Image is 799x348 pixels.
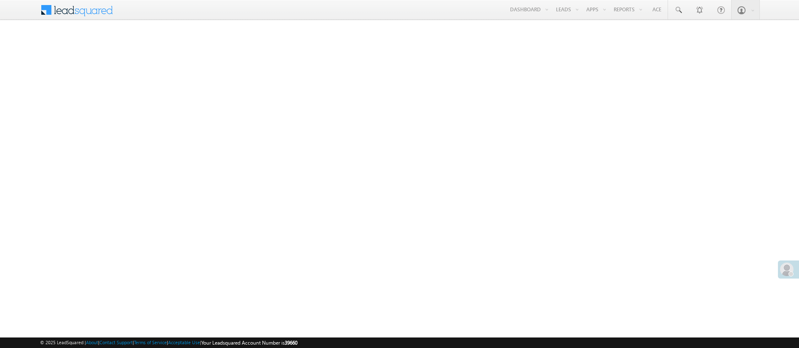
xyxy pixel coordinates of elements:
[99,340,133,345] a: Contact Support
[201,340,297,346] span: Your Leadsquared Account Number is
[86,340,98,345] a: About
[40,339,297,347] span: © 2025 LeadSquared | | | | |
[285,340,297,346] span: 39660
[168,340,200,345] a: Acceptable Use
[134,340,167,345] a: Terms of Service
